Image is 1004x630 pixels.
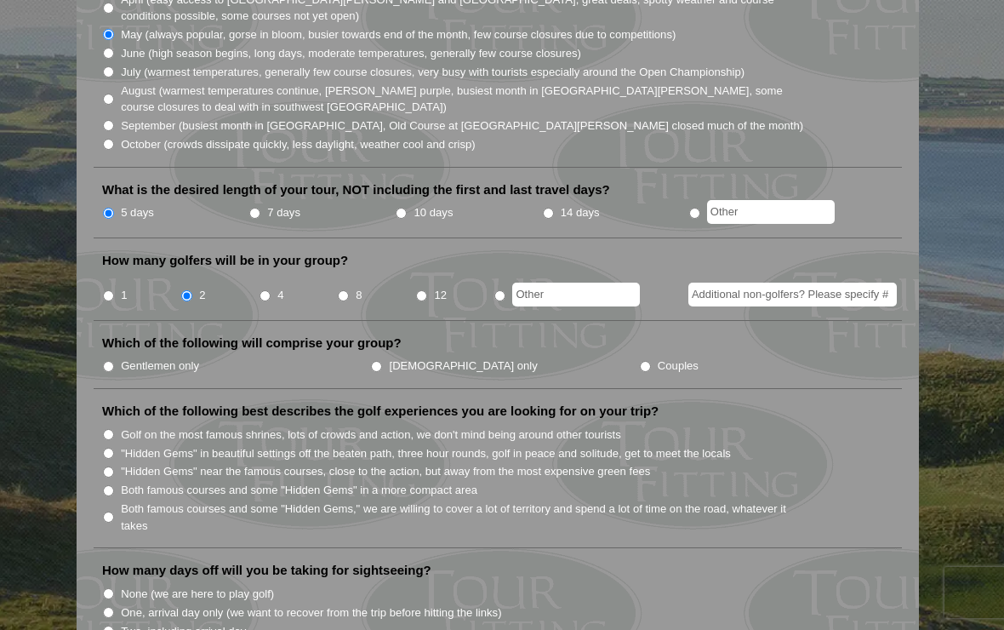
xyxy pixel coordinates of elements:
[121,26,676,43] label: May (always popular, gorse in bloom, busier towards end of the month, few course closures due to ...
[102,335,402,352] label: Which of the following will comprise your group?
[121,204,154,221] label: 5 days
[658,358,699,375] label: Couples
[121,358,199,375] label: Gentlemen only
[121,501,805,534] label: Both famous courses and some "Hidden Gems," we are willing to cover a lot of territory and spend ...
[102,403,659,420] label: Which of the following best describes the golf experiences you are looking for on your trip?
[121,83,805,116] label: August (warmest temperatures continue, [PERSON_NAME] purple, busiest month in [GEOGRAPHIC_DATA][P...
[121,586,274,603] label: None (we are here to play golf)
[102,181,610,198] label: What is the desired length of your tour, NOT including the first and last travel days?
[121,117,803,135] label: September (busiest month in [GEOGRAPHIC_DATA], Old Course at [GEOGRAPHIC_DATA][PERSON_NAME] close...
[688,283,897,306] input: Additional non-golfers? Please specify #
[121,136,476,153] label: October (crowds dissipate quickly, less daylight, weather cool and crisp)
[512,283,640,306] input: Other
[707,200,835,224] input: Other
[102,562,431,579] label: How many days off will you be taking for sightseeing?
[121,287,127,304] label: 1
[390,358,538,375] label: [DEMOGRAPHIC_DATA] only
[561,204,600,221] label: 14 days
[267,204,300,221] label: 7 days
[434,287,447,304] label: 12
[121,604,501,621] label: One, arrival day only (we want to recover from the trip before hitting the links)
[414,204,454,221] label: 10 days
[121,64,744,81] label: July (warmest temperatures, generally few course closures, very busy with tourists especially aro...
[121,482,477,499] label: Both famous courses and some "Hidden Gems" in a more compact area
[199,287,205,304] label: 2
[121,463,650,480] label: "Hidden Gems" near the famous courses, close to the action, but away from the most expensive gree...
[121,427,621,444] label: Golf on the most famous shrines, lots of crowds and action, we don't mind being around other tour...
[356,287,362,304] label: 8
[102,252,348,269] label: How many golfers will be in your group?
[277,287,283,304] label: 4
[121,445,731,462] label: "Hidden Gems" in beautiful settings off the beaten path, three hour rounds, golf in peace and sol...
[121,45,581,62] label: June (high season begins, long days, moderate temperatures, generally few course closures)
